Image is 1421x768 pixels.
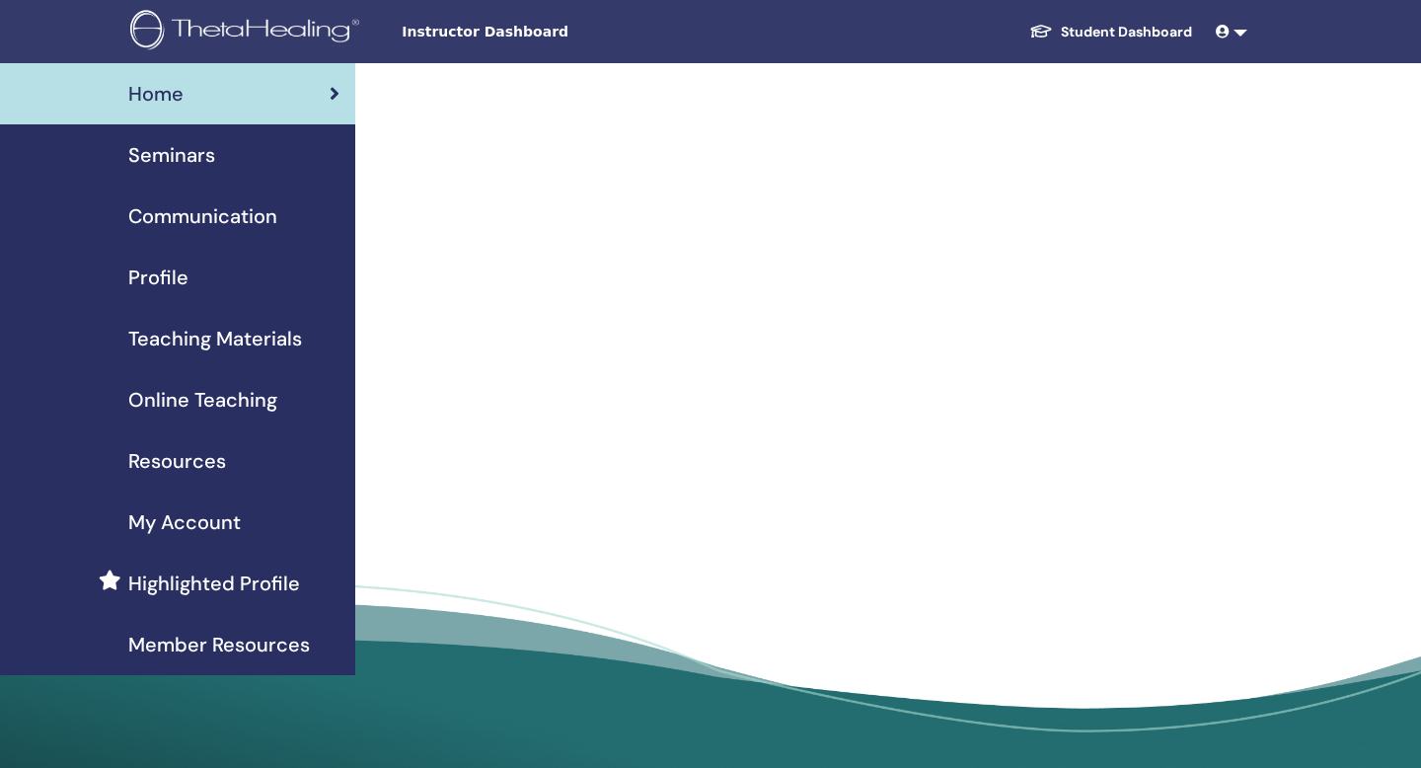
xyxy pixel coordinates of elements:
[128,263,188,292] span: Profile
[128,201,277,231] span: Communication
[1029,23,1053,39] img: graduation-cap-white.svg
[128,385,277,415] span: Online Teaching
[128,569,300,598] span: Highlighted Profile
[402,22,698,42] span: Instructor Dashboard
[128,79,184,109] span: Home
[128,140,215,170] span: Seminars
[128,324,302,353] span: Teaching Materials
[130,10,366,54] img: logo.png
[128,507,241,537] span: My Account
[128,630,310,659] span: Member Resources
[1013,14,1208,50] a: Student Dashboard
[128,446,226,476] span: Resources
